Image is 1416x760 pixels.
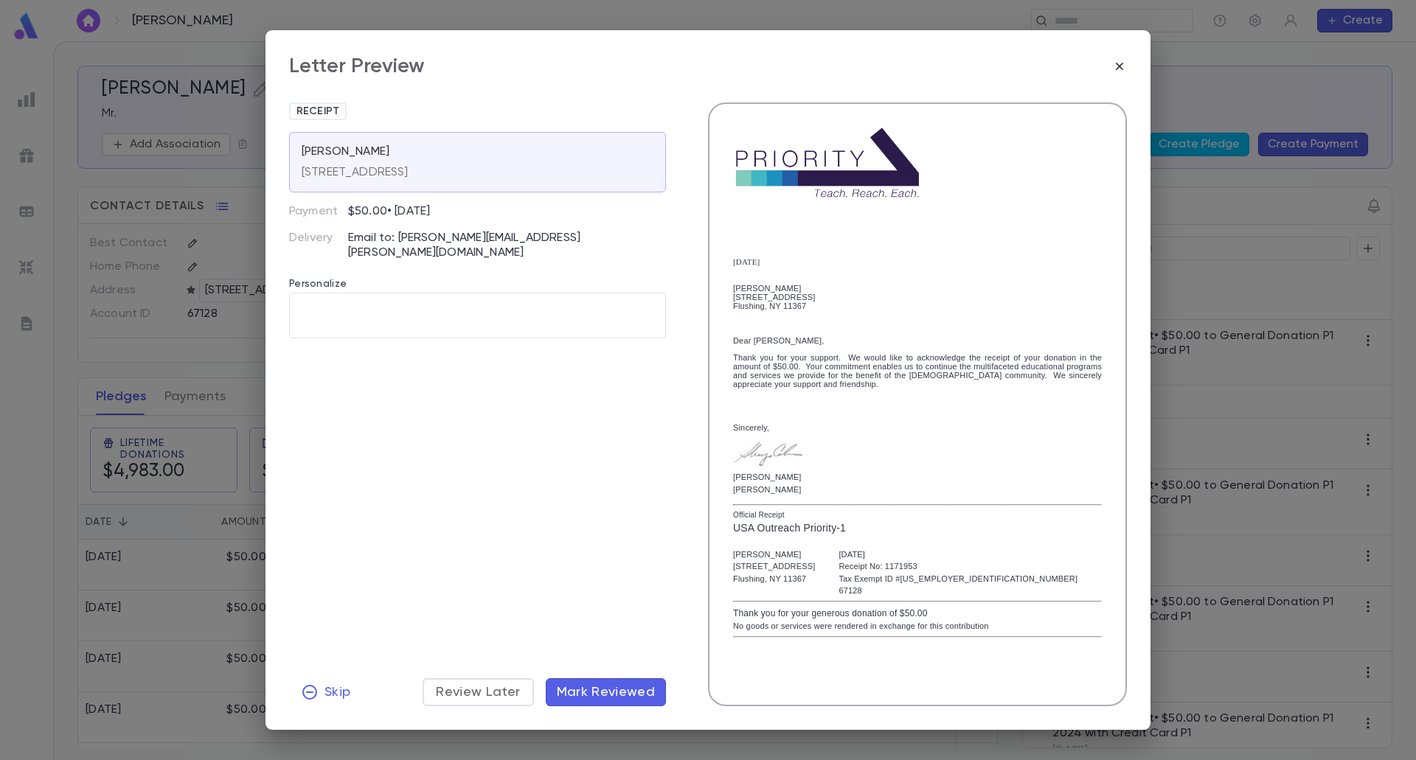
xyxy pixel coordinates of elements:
div: Receipt No: 1171953 [839,560,1077,573]
span: Review Later [436,684,520,700]
div: Letter Preview [289,54,425,79]
div: Flushing, NY 11367 [733,301,1102,310]
span: Receipt [291,105,345,117]
div: Tax Exempt ID #[US_EMPLOYER_IDENTIFICATION_NUMBER] [839,573,1077,585]
p: Personalize [289,260,666,293]
span: [DATE] [733,257,760,266]
div: USA Outreach Priority-1 [733,520,1102,536]
span: Mark Reviewed [557,684,656,700]
button: Mark Reviewed [546,678,667,706]
p: Payment [289,204,348,219]
p: [PERSON_NAME] [733,475,804,480]
div: Thank you for your generous donation of $50.00 [733,607,1102,620]
p: [STREET_ADDRESS] [302,165,409,180]
p: Delivery [289,231,348,260]
p: Email to: [PERSON_NAME][EMAIL_ADDRESS][PERSON_NAME][DOMAIN_NAME] [348,231,666,260]
p: [PERSON_NAME] [302,144,389,159]
div: [PERSON_NAME] [733,548,815,561]
button: Skip [289,678,362,706]
div: [PERSON_NAME] [733,284,1102,293]
button: Review Later [423,678,533,706]
p: Thank you for your support. We would like to acknowledge the receipt of your donation in the amou... [733,353,1102,388]
div: Flushing, NY 11367 [733,573,815,585]
p: $50.00 • [DATE] [348,204,430,219]
img: P1.png [733,128,922,198]
span: Skip [324,684,350,700]
img: RSC Signature COLOR tiny.jpg [733,441,804,467]
div: [STREET_ADDRESS] [733,560,815,573]
div: [STREET_ADDRESS] [733,293,1102,301]
div: Sincerely, [733,423,1102,432]
p: Dear [PERSON_NAME], [733,336,1102,345]
div: [DATE] [839,548,1077,561]
p: [PERSON_NAME] [733,488,804,492]
div: No goods or services were rendered in exchange for this contribution [733,620,1102,632]
div: 67128 [839,585,1077,597]
div: Official Receipt [733,509,1102,520]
